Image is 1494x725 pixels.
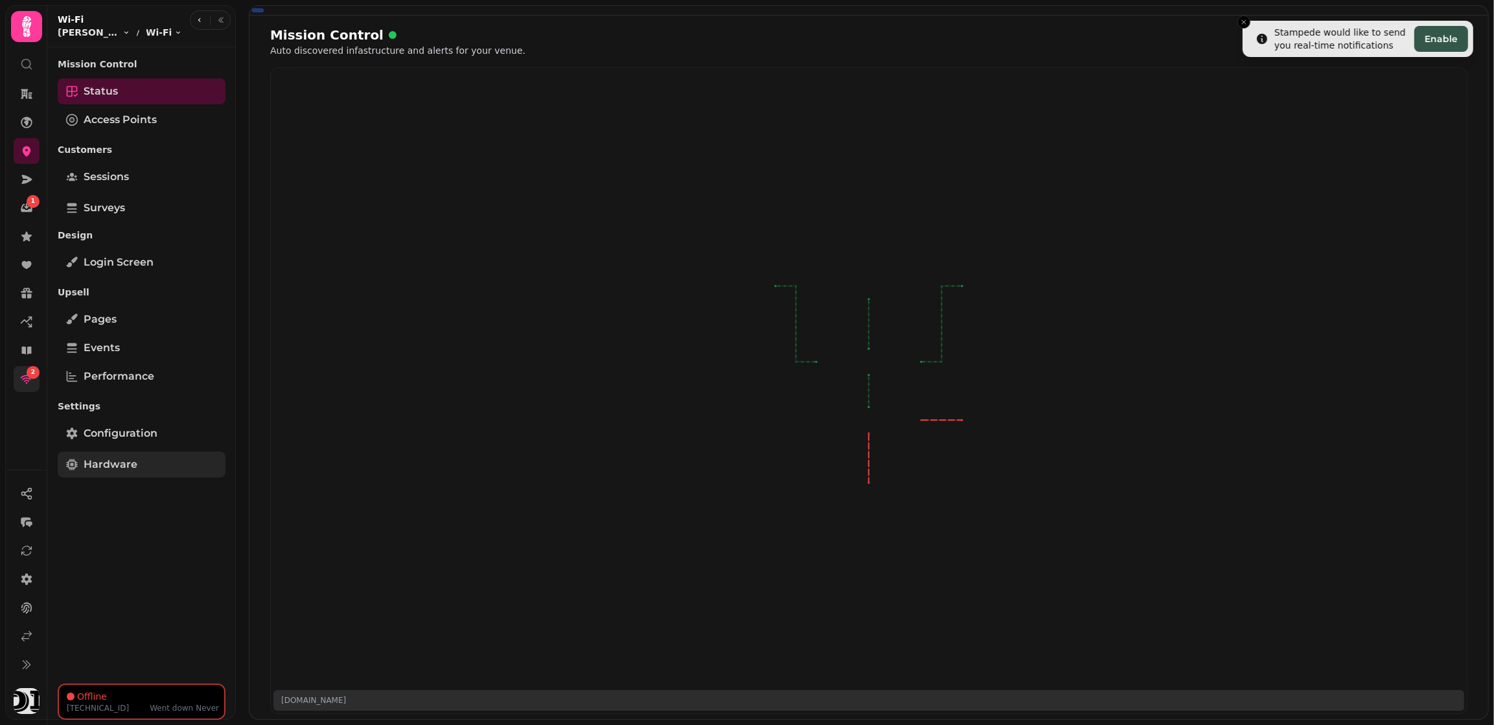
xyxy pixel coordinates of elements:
a: Configuration [58,420,225,446]
p: [TECHNICAL_ID] [67,703,129,713]
span: Never [196,704,219,713]
button: User avatar [11,688,42,714]
div: Stampede would like to send you real-time notifications [1274,26,1409,52]
p: Auto discovered infastructure and alerts for your venue. [270,44,525,57]
span: Sessions [84,169,129,185]
button: Close toast [1237,16,1250,29]
a: 2 [14,366,40,392]
p: Offline [77,690,107,703]
p: Upsell [58,281,225,304]
p: Settings [58,395,225,418]
p: [DOMAIN_NAME] [281,695,346,706]
a: Surveys [58,195,225,221]
a: Hardware [58,452,225,478]
span: Went down [150,704,193,713]
button: Offline[TECHNICAL_ID]Went downNever [58,684,225,720]
span: Login screen [84,255,154,270]
span: Surveys [84,200,125,216]
span: Events [84,340,120,356]
span: Status [84,84,118,99]
button: Enable [1414,26,1468,52]
img: User avatar [14,688,40,714]
span: Configuration [84,426,157,441]
a: Login screen [58,249,225,275]
a: Pages [58,306,225,332]
button: [PERSON_NAME] – [GEOGRAPHIC_DATA] [58,26,130,39]
a: Events [58,335,225,361]
a: Access Points [58,107,225,133]
a: Performance [58,363,225,389]
a: 1 [14,195,40,221]
span: Hardware [84,457,137,472]
span: Mission Control [270,26,384,44]
p: Customers [58,138,225,161]
h2: Wi-Fi [58,13,182,26]
span: [PERSON_NAME] – [GEOGRAPHIC_DATA] [58,26,120,39]
span: 1 [31,197,35,206]
a: Sessions [58,164,225,190]
p: Mission Control [58,52,225,76]
span: Access Points [84,112,157,128]
p: Design [58,224,225,247]
nav: breadcrumb [58,26,182,39]
span: 2 [31,368,35,377]
a: Status [58,78,225,104]
span: Performance [84,369,154,384]
span: Pages [84,312,117,327]
button: Wi-Fi [146,26,182,39]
